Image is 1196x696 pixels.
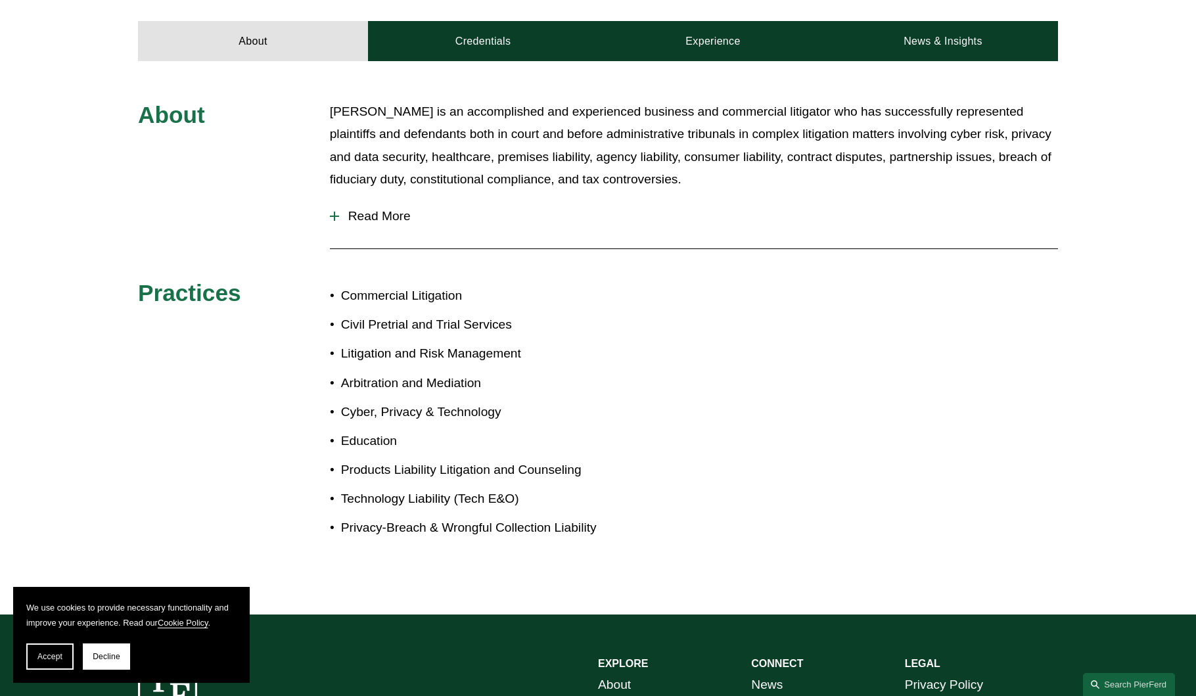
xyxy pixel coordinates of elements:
[341,459,598,482] p: Products Liability Litigation and Counseling
[330,101,1058,191] p: [PERSON_NAME] is an accomplished and experienced business and commercial litigator who has succes...
[330,199,1058,233] button: Read More
[341,517,598,540] p: Privacy-Breach & Wrongful Collection Liability
[368,21,598,60] a: Credentials
[341,401,598,424] p: Cyber, Privacy & Technology
[828,21,1058,60] a: News & Insights
[93,652,120,661] span: Decline
[138,280,241,306] span: Practices
[341,372,598,395] p: Arbitration and Mediation
[83,643,130,670] button: Decline
[598,658,648,669] strong: EXPLORE
[751,658,803,669] strong: CONNECT
[339,209,1058,223] span: Read More
[26,643,74,670] button: Accept
[1083,673,1175,696] a: Search this site
[905,658,940,669] strong: LEGAL
[341,313,598,336] p: Civil Pretrial and Trial Services
[26,600,237,630] p: We use cookies to provide necessary functionality and improve your experience. Read our .
[341,430,598,453] p: Education
[13,587,250,683] section: Cookie banner
[341,285,598,308] p: Commercial Litigation
[598,21,828,60] a: Experience
[341,488,598,511] p: Technology Liability (Tech E&O)
[341,342,598,365] p: Litigation and Risk Management
[37,652,62,661] span: Accept
[158,618,208,628] a: Cookie Policy
[138,21,368,60] a: About
[138,102,205,128] span: About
